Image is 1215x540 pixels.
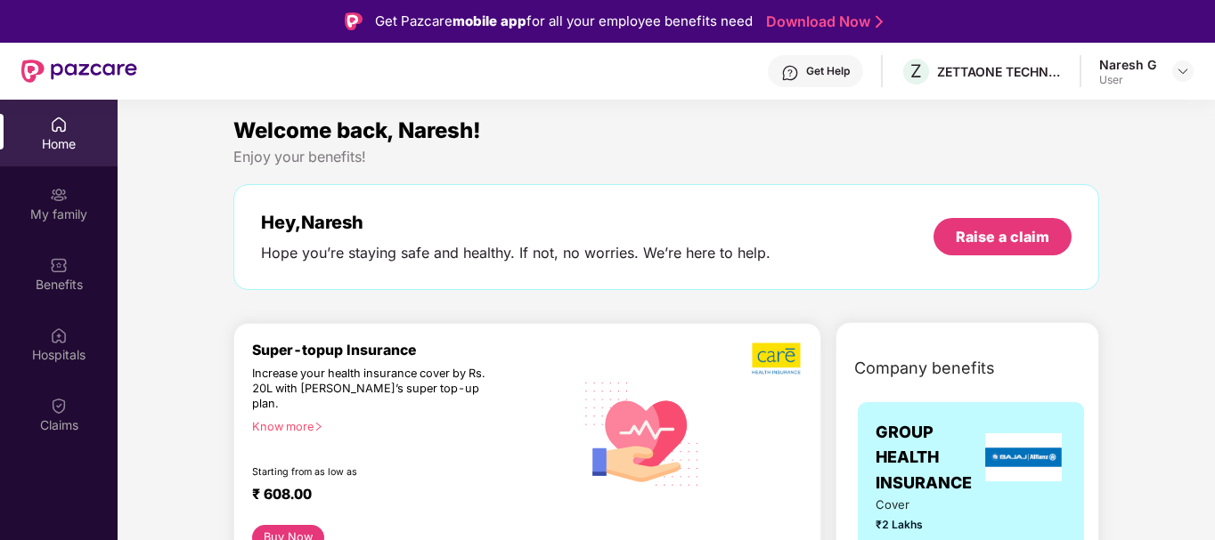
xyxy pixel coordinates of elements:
[252,420,563,432] div: Know more
[375,11,753,32] div: Get Pazcare for all your employee benefits need
[314,422,323,431] span: right
[876,420,981,496] span: GROUP HEALTH INSURANCE
[261,244,771,262] div: Hope you’re staying safe and healthy. If not, no worries. We’re here to help.
[50,397,68,415] img: svg+xml;base64,PHN2ZyBpZD0iQ2xhaW0iIHhtbG5zPSJodHRwOi8vd3d3LnczLm9yZy8yMDAwL3N2ZyIgd2lkdGg9IjIwIi...
[876,12,883,31] img: Stroke
[1099,56,1156,73] div: Naresh G
[876,516,959,533] span: ₹2 Lakhs
[252,466,498,479] div: Starting from as low as
[1099,73,1156,87] div: User
[252,342,574,359] div: Super-topup Insurance
[937,63,1062,80] div: ZETTAONE TECHNOLOGIES INDIA PRIVATE LIMITED
[50,116,68,133] img: svg+xml;base64,PHN2ZyBpZD0iSG9tZSIgeG1sbnM9Imh0dHA6Ly93d3cudzMub3JnLzIwMDAvc3ZnIiB3aWR0aD0iMjAiIG...
[876,496,959,514] span: Cover
[1176,64,1190,78] img: svg+xml;base64,PHN2ZyBpZD0iRHJvcGRvd24tMzJ4MzIiIHhtbG5zPSJodHRwOi8vd3d3LnczLm9yZy8yMDAwL3N2ZyIgd2...
[781,64,799,82] img: svg+xml;base64,PHN2ZyBpZD0iSGVscC0zMngzMiIgeG1sbnM9Imh0dHA6Ly93d3cudzMub3JnLzIwMDAvc3ZnIiB3aWR0aD...
[453,12,526,29] strong: mobile app
[252,486,556,507] div: ₹ 608.00
[233,148,1099,166] div: Enjoy your benefits!
[345,12,363,30] img: Logo
[956,227,1049,246] div: Raise a claim
[233,117,481,143] span: Welcome back, Naresh!
[50,186,68,204] img: svg+xml;base64,PHN2ZyB3aWR0aD0iMjAiIGhlaWdodD0iMjAiIHZpZXdCb3g9IjAgMCAyMCAyMCIgZmlsbD0ibm9uZSIgeG...
[252,367,496,412] div: Increase your health insurance cover by Rs. 20L with [PERSON_NAME]’s super top-up plan.
[910,60,922,82] span: Z
[985,433,1062,481] img: insurerLogo
[766,12,877,31] a: Download Now
[806,64,850,78] div: Get Help
[854,356,995,381] span: Company benefits
[261,212,771,233] div: Hey, Naresh
[574,363,712,503] img: svg+xml;base64,PHN2ZyB4bWxucz0iaHR0cDovL3d3dy53My5vcmcvMjAwMC9zdmciIHhtbG5zOnhsaW5rPSJodHRwOi8vd3...
[21,60,137,83] img: New Pazcare Logo
[50,326,68,344] img: svg+xml;base64,PHN2ZyBpZD0iSG9zcGl0YWxzIiB4bWxucz0iaHR0cDovL3d3dy53My5vcmcvMjAwMC9zdmciIHdpZHRoPS...
[752,342,803,375] img: b5dec4f62d2307b9de63beb79f102df3.png
[50,256,68,274] img: svg+xml;base64,PHN2ZyBpZD0iQmVuZWZpdHMiIHhtbG5zPSJodHRwOi8vd3d3LnczLm9yZy8yMDAwL3N2ZyIgd2lkdGg9Ij...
